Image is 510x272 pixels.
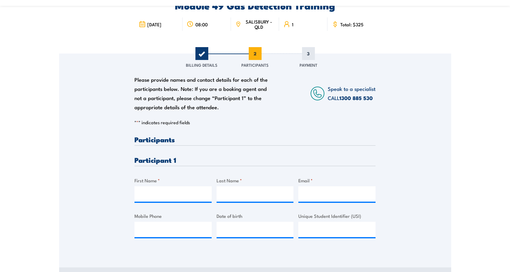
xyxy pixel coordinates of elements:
span: 2 [249,47,262,60]
a: 1300 885 530 [339,94,373,102]
span: Payment [300,62,317,68]
h3: Participant 1 [134,156,376,163]
h3: Participants [134,136,376,143]
span: Participants [241,62,269,68]
span: 3 [302,47,315,60]
div: Please provide names and contact details for each of the participants below. Note: If you are a b... [134,75,274,112]
span: 08:00 [195,22,208,27]
label: Date of birth [217,212,294,219]
label: Unique Student Identifier (USI) [298,212,376,219]
span: Speak to a specialist CALL [328,85,376,102]
span: 1 [195,47,208,60]
p: " " indicates required fields [134,119,376,125]
span: Billing Details [186,62,217,68]
label: First Name [134,177,212,184]
label: Email [298,177,376,184]
span: SALISBURY - QLD [243,19,275,29]
span: 1 [292,22,293,27]
span: Total: $325 [340,22,364,27]
label: Last Name [217,177,294,184]
label: Mobile Phone [134,212,212,219]
span: [DATE] [147,22,161,27]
